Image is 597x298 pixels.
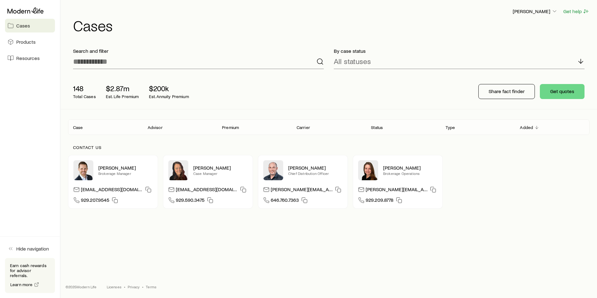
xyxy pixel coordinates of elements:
[16,246,49,252] span: Hide navigation
[446,125,455,130] p: Type
[271,197,299,205] span: 646.760.7363
[73,94,96,99] p: Total Cases
[263,160,283,180] img: Dan Pierson
[334,48,585,54] p: By case status
[512,8,558,15] button: [PERSON_NAME]
[358,160,378,180] img: Ellen Wall
[73,18,590,33] h1: Cases
[73,84,96,93] p: 148
[73,48,324,54] p: Search and filter
[73,125,83,130] p: Case
[107,284,121,289] a: Licenses
[366,197,393,205] span: 929.209.8778
[334,57,371,66] p: All statuses
[563,8,590,15] button: Get help
[366,186,427,195] p: [PERSON_NAME][EMAIL_ADDRESS][DOMAIN_NAME]
[149,94,189,99] p: Est. Annuity Premium
[489,88,525,94] p: Share fact finder
[149,84,189,93] p: $200k
[288,165,343,171] p: [PERSON_NAME]
[146,284,156,289] a: Terms
[98,165,153,171] p: [PERSON_NAME]
[148,125,163,130] p: Advisor
[16,55,40,61] span: Resources
[128,284,140,289] a: Privacy
[540,84,585,99] button: Get quotes
[16,39,36,45] span: Products
[10,282,33,287] span: Learn more
[66,284,97,289] p: © 2025 Modern Life
[383,165,437,171] p: [PERSON_NAME]
[81,186,143,195] p: [EMAIL_ADDRESS][DOMAIN_NAME]
[271,186,333,195] p: [PERSON_NAME][EMAIL_ADDRESS][DOMAIN_NAME]
[5,258,55,293] div: Earn cash rewards for advisor referrals.Learn more
[520,125,533,130] p: Added
[168,160,188,180] img: Abby McGuigan
[10,263,50,278] p: Earn cash rewards for advisor referrals.
[142,284,143,289] span: •
[193,165,248,171] p: [PERSON_NAME]
[5,19,55,32] a: Cases
[513,8,558,14] p: [PERSON_NAME]
[478,84,535,99] button: Share fact finder
[68,119,590,135] div: Client cases
[297,125,310,130] p: Carrier
[288,171,343,176] p: Chief Distribution Officer
[16,22,30,29] span: Cases
[98,171,153,176] p: Brokerage Manager
[176,186,238,195] p: [EMAIL_ADDRESS][DOMAIN_NAME]
[106,84,139,93] p: $2.87m
[383,171,437,176] p: Brokerage Operations
[106,94,139,99] p: Est. Life Premium
[176,197,205,205] span: 929.590.3475
[5,242,55,256] button: Hide navigation
[73,145,585,150] p: Contact us
[73,160,93,180] img: Nick Weiler
[222,125,239,130] p: Premium
[81,197,109,205] span: 929.207.9545
[5,35,55,49] a: Products
[193,171,248,176] p: Case Manager
[124,284,125,289] span: •
[5,51,55,65] a: Resources
[371,125,383,130] p: Status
